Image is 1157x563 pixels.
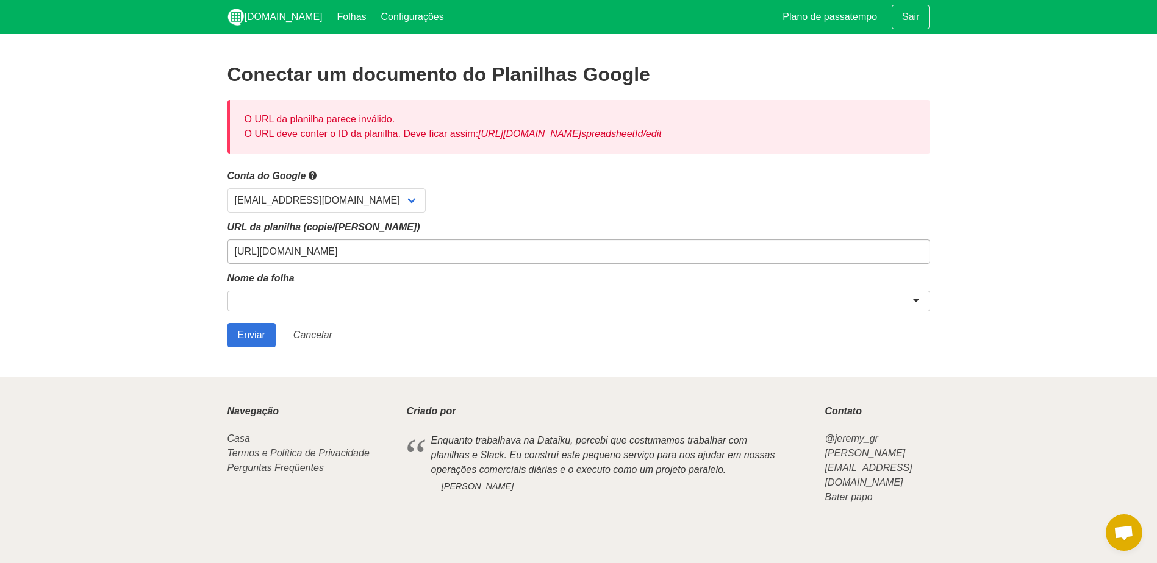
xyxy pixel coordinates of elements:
[227,9,245,26] img: logo_v2_white.png
[825,492,872,502] a: Bater papo
[283,323,343,347] a: Cancelar
[227,220,930,235] label: URL da planilha (copie/[PERSON_NAME])
[227,433,250,444] a: Casa
[227,462,324,473] a: Perguntas Freqüentes
[1106,514,1142,551] a: Open chat
[227,271,930,286] label: Nome da folha
[431,480,786,494] cite: [PERSON_NAME]
[227,448,370,458] a: Termos e Política de Privacidade
[892,5,930,29] a: Sair
[227,100,930,154] div: O URL da planilha parece inválido. O URL deve conter o ID da planilha. Deve ficar assim:
[227,239,930,264] input: Deve começar com https://docs.google.com/spreadsheets/d/
[227,63,930,85] h2: Conectar um documento do Planilhas Google
[227,323,276,347] input: Enviar
[825,433,878,444] a: @jeremy_gr
[478,129,662,139] i: [URL][DOMAIN_NAME] /edit
[581,129,643,139] u: spreadsheetId
[407,406,811,417] p: Criado por
[245,10,323,24] font: [DOMAIN_NAME]
[227,406,392,417] p: Navegação
[431,435,775,475] font: Enquanto trabalhava na Dataiku, percebi que costumamos trabalhar com planilhas e Slack. Eu constr...
[825,406,930,417] p: Contato
[825,448,912,487] a: [PERSON_NAME][EMAIL_ADDRESS][DOMAIN_NAME]
[227,171,306,181] font: Conta do Google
